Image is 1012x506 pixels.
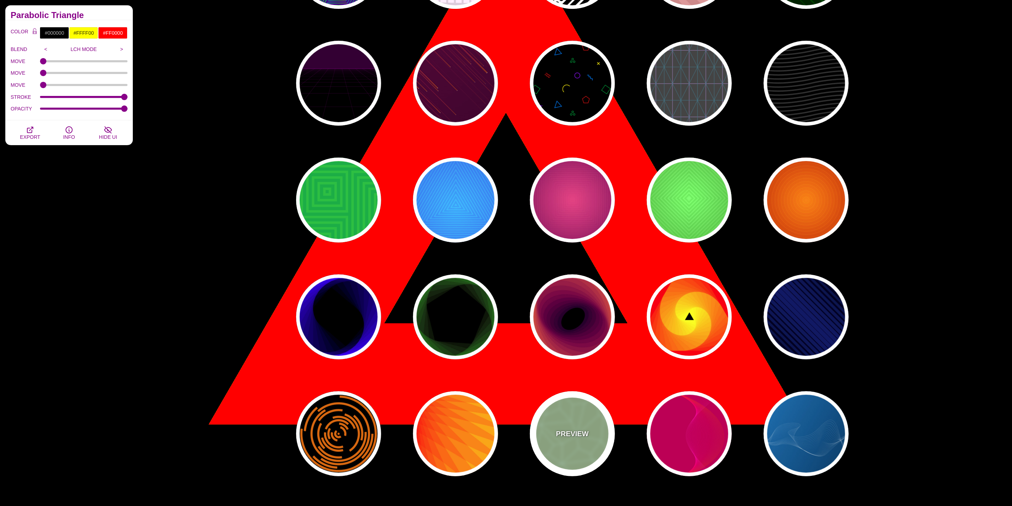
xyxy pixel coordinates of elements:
button: a rainbow pattern of outlined geometric shapes [530,41,615,126]
button: embedded triangles blue background [413,158,498,243]
button: embedded diamonds green background [647,158,732,243]
button: EXPORT [11,120,50,145]
button: black subtle curvy striped background [764,41,849,126]
p: PREVIEW [556,428,589,439]
span: HIDE UI [99,134,117,140]
p: LCH MODE [52,46,116,52]
button: angled lines break up background into triangles [647,41,732,126]
button: Small and Large square turtle shell pattern [296,158,381,243]
button: background of thin stripes fade into thicker stripes [764,274,849,359]
button: Red to yellow spiraling triangles background [647,274,732,359]
label: MOVE [11,80,40,90]
h2: Parabolic Triangle [11,12,128,18]
button: embedded circles orange background [764,158,849,243]
button: embedded squares purple background [530,158,615,243]
span: INFO [63,134,75,140]
button: moving streaks of red gradient lines over purple background [413,41,498,126]
button: Green spiraling pentagons background [413,274,498,359]
button: Rotating lines circling around center background [296,391,381,476]
label: BLEND [11,45,40,54]
button: PREVIEWgeometric web of connecting lines [530,391,615,476]
button: Blue Spiraling rectangles background [296,274,381,359]
label: MOVE [11,68,40,78]
input: > [116,44,128,55]
button: abstract flowing net of lines over blue [764,391,849,476]
button: orange spiraling ovals Background [530,274,615,359]
button: a flat 3d-like background animation that looks to the horizon [296,41,381,126]
button: red rays over yellow background [413,391,498,476]
label: OPACITY [11,104,40,113]
label: COLOR [11,27,29,39]
input: < [40,44,52,55]
button: INFO [50,120,89,145]
button: HIDE UI [89,120,128,145]
label: MOVE [11,57,40,66]
span: EXPORT [20,134,40,140]
button: Color Lock [29,27,40,37]
button: pink and red lines in curved progression [647,391,732,476]
label: STROKE [11,92,40,102]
